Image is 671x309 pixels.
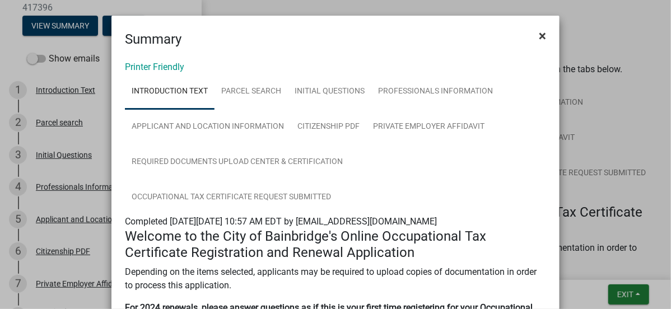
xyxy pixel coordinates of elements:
a: Initial Questions [288,74,371,110]
a: Applicant and Location Information [125,109,291,145]
a: Required Documents Upload Center & Certification [125,144,350,180]
button: Close [530,20,555,52]
p: Depending on the items selected, applicants may be required to upload copies of documentation in ... [125,265,546,292]
h4: Welcome to the City of Bainbridge's Online Occupational Tax Certificate Registration and Renewal ... [125,228,546,261]
a: Citizenship PDF [291,109,366,145]
a: Professionals Information [371,74,500,110]
a: Printer Friendly [125,62,184,72]
span: Completed [DATE][DATE] 10:57 AM EDT by [EMAIL_ADDRESS][DOMAIN_NAME] [125,216,437,227]
a: Introduction Text [125,74,215,110]
a: Occupational Tax Certificate Request Submitted [125,180,338,216]
span: × [539,28,546,44]
a: Private Employer Affidavit [366,109,491,145]
a: Parcel search [215,74,288,110]
h4: Summary [125,29,181,49]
